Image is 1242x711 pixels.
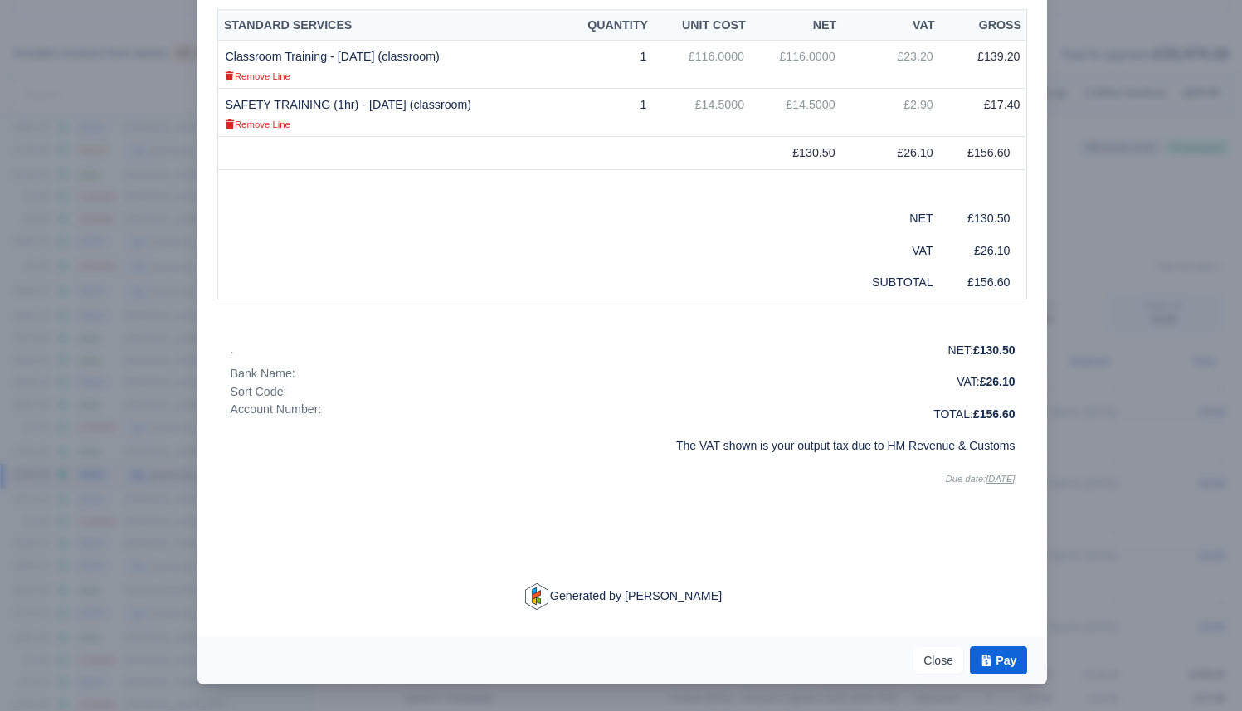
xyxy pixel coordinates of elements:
td: Classroom Training - [DATE] (classroom) [218,40,560,88]
iframe: Chat Widget [1159,631,1242,711]
strong: £26.10 [980,375,1016,388]
td: £14.5000 [751,89,842,137]
td: £23.20 [842,40,940,88]
p: VAT: [635,373,1015,391]
p: TOTAL: [635,405,1015,423]
p: The VAT shown is your output tax due to HM Revenue & Customs [635,436,1015,455]
th: Standard Services [218,10,560,41]
td: NET [842,202,940,235]
td: 1 [560,89,654,137]
p: . [230,341,610,358]
p: Bank Name: [230,365,610,382]
td: £26.10 [940,235,1027,267]
p: Account Number: [230,401,610,418]
td: £139.20 [940,40,1027,88]
th: Quantity [560,10,654,41]
strong: £156.60 [973,407,1016,421]
td: £17.40 [940,89,1027,137]
td: £156.60 [940,266,1027,299]
p: NET: [635,341,1015,359]
td: £116.0000 [653,40,751,88]
th: Unit Cost [653,10,751,41]
td: £130.50 [751,137,842,170]
td: SUBTOTAL [842,266,940,299]
p: Generated by [PERSON_NAME] [230,583,1015,610]
td: SAFETY TRAINING (1hr) - [DATE] (classroom) [218,89,560,137]
td: £2.90 [842,89,940,137]
a: Remove Line [225,69,290,82]
td: VAT [842,235,940,267]
td: £156.60 [940,137,1027,170]
button: Close [913,647,963,674]
p: Sort Code: [230,383,610,401]
td: £26.10 [842,137,940,170]
td: £116.0000 [751,40,842,88]
small: Remove Line [225,119,290,129]
th: VAT [842,10,940,41]
a: Remove Line [225,117,290,130]
td: 1 [560,40,654,88]
td: £14.5000 [653,89,751,137]
strong: £130.50 [973,343,1016,357]
th: Net [751,10,842,41]
th: Gross [940,10,1027,41]
i: Due date: [946,474,1016,484]
small: Remove Line [225,71,290,81]
button: Pay [970,646,1028,674]
u: [DATE] [986,474,1015,484]
td: £130.50 [940,202,1027,235]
